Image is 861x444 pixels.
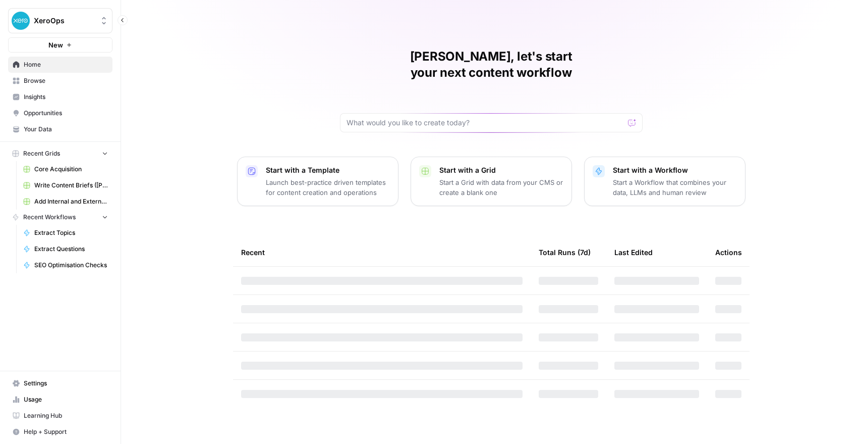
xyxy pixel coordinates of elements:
[24,411,108,420] span: Learning Hub
[24,125,108,134] span: Your Data
[24,76,108,85] span: Browse
[584,157,745,206] button: Start with a WorkflowStart a Workflow that combines your data, LLMs and human review
[24,92,108,102] span: Insights
[8,391,112,408] a: Usage
[8,121,112,137] a: Your Data
[8,8,112,33] button: Workspace: XeroOps
[266,177,390,198] p: Launch best-practice driven templates for content creation and operations
[34,244,108,254] span: Extract Questions
[19,193,112,210] a: Add Internal and External Links ([PERSON_NAME])
[8,57,112,73] a: Home
[266,165,390,175] p: Start with a Template
[24,379,108,388] span: Settings
[439,165,563,175] p: Start with a Grid
[539,238,591,266] div: Total Runs (7d)
[613,165,737,175] p: Start with a Workflow
[340,48,643,81] h1: [PERSON_NAME], let's start your next content workflow
[439,177,563,198] p: Start a Grid with data from your CMS or create a blank one
[8,105,112,121] a: Opportunities
[241,238,523,266] div: Recent
[24,427,108,436] span: Help + Support
[34,165,108,174] span: Core Acquisition
[24,395,108,404] span: Usage
[8,146,112,161] button: Recent Grids
[23,149,60,158] span: Recent Grids
[8,424,112,440] button: Help + Support
[613,177,737,198] p: Start a Workflow that combines your data, LLMs and human review
[19,225,112,241] a: Extract Topics
[23,213,76,222] span: Recent Workflows
[34,197,108,206] span: Add Internal and External Links ([PERSON_NAME])
[12,12,30,30] img: XeroOps Logo
[34,181,108,190] span: Write Content Briefs ([PERSON_NAME])
[715,238,742,266] div: Actions
[8,73,112,89] a: Browse
[237,157,398,206] button: Start with a TemplateLaunch best-practice driven templates for content creation and operations
[34,16,95,26] span: XeroOps
[24,109,108,118] span: Opportunities
[19,177,112,193] a: Write Content Briefs ([PERSON_NAME])
[48,40,63,50] span: New
[8,37,112,53] button: New
[8,375,112,391] a: Settings
[8,408,112,424] a: Learning Hub
[614,238,653,266] div: Last Edited
[19,161,112,177] a: Core Acquisition
[24,60,108,69] span: Home
[347,118,624,128] input: What would you like to create today?
[411,157,572,206] button: Start with a GridStart a Grid with data from your CMS or create a blank one
[34,228,108,237] span: Extract Topics
[8,210,112,225] button: Recent Workflows
[19,257,112,273] a: SEO Optimisation Checks
[34,261,108,270] span: SEO Optimisation Checks
[19,241,112,257] a: Extract Questions
[8,89,112,105] a: Insights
